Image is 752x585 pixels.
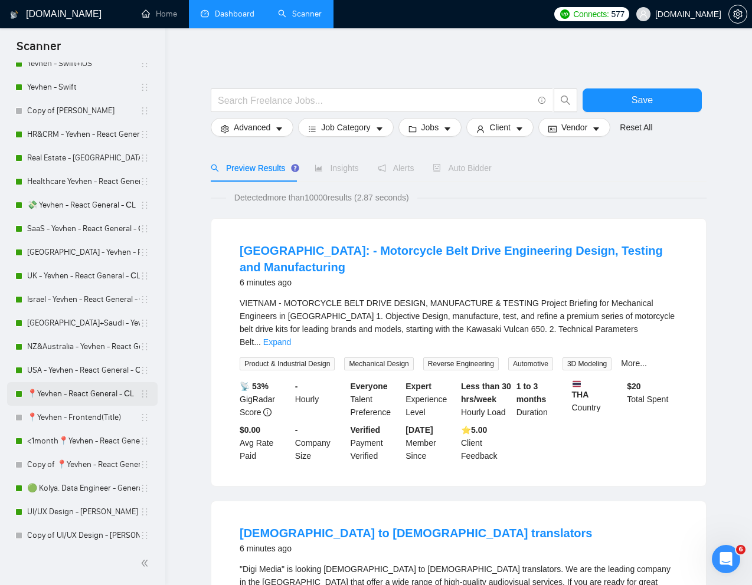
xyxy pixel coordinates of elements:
div: 6 minutes ago [240,541,592,556]
li: 💸 Yevhen - React General - СL [7,193,158,217]
li: <1month📍Yevhen - React General - СL [7,429,158,453]
b: THA [572,380,623,399]
b: - [295,425,298,435]
span: ... [254,337,261,347]
span: holder [140,83,149,92]
a: NZ&Australia - Yevhen - React General - СL [27,335,140,359]
div: Duration [514,380,570,419]
span: Auto Bidder [433,163,491,173]
li: 🟢 Kolya. Data Engineer - General [7,476,158,500]
span: idcard [548,124,557,133]
li: UI/UX Design - Mariana Derevianko [7,500,158,524]
span: VIETNAM - MOTORCYCLE BELT DRIVE DESIGN, MANUFACTURE & TESTING Project Briefing for Mechanical Eng... [240,298,675,347]
span: Connects: [573,8,609,21]
span: holder [140,507,149,517]
a: 🟢 Kolya. Data Engineer - General [27,476,140,500]
span: 3D Modeling [563,357,612,370]
a: [GEOGRAPHIC_DATA]: - Motorcycle Belt Drive Engineering Design, Testing and Manufacturing [240,244,663,274]
b: Verified [351,425,381,435]
a: HR&CRM - Yevhen - React General - СL [27,123,140,146]
li: Israel - Yevhen - React General - СL [7,288,158,311]
a: [DEMOGRAPHIC_DATA] to [DEMOGRAPHIC_DATA] translators [240,527,592,540]
li: Copy of Yevhen - Swift [7,99,158,123]
span: holder [140,248,149,257]
button: folderJobscaret-down [398,118,462,137]
span: search [211,164,219,172]
span: search [554,95,577,106]
li: USA - Yevhen - React General - СL [7,359,158,382]
span: holder [140,531,149,540]
button: setting [728,5,747,24]
span: Vendor [561,121,587,134]
span: caret-down [443,124,452,133]
div: Client Feedback [459,423,514,462]
div: Tooltip anchor [290,163,300,173]
span: holder [140,153,149,163]
span: 6 [736,545,746,554]
span: holder [140,460,149,469]
span: holder [140,318,149,328]
b: [DATE] [406,425,433,435]
span: 577 [612,8,625,21]
span: notification [378,164,386,172]
li: 📍Yevhen - Frontend(Title) [7,406,158,429]
b: Everyone [351,382,388,391]
span: caret-down [515,124,524,133]
span: holder [140,130,149,139]
span: holder [140,389,149,399]
div: GigRadar Score [237,380,293,419]
span: area-chart [315,164,323,172]
a: Yevhen - Swift+iOS [27,52,140,75]
a: <1month📍Yevhen - React General - СL [27,429,140,453]
div: 6 minutes ago [240,275,678,290]
input: Search Freelance Jobs... [218,93,533,108]
span: caret-down [592,124,600,133]
div: Talent Preference [348,380,404,419]
a: dashboardDashboard [201,9,254,19]
span: Insights [315,163,358,173]
b: 1 to 3 months [516,382,547,404]
li: Yevhen - Swift [7,75,158,99]
div: Company Size [293,423,348,462]
span: Mechanical Design [344,357,413,370]
span: holder [140,413,149,422]
span: holder [140,436,149,446]
span: double-left [140,557,152,569]
a: 💸 Yevhen - React General - СL [27,193,140,217]
b: - [295,382,298,391]
button: userClientcaret-down [466,118,534,137]
img: upwork-logo.png [560,9,570,19]
div: Hourly [293,380,348,419]
button: search [554,88,577,112]
span: setting [729,9,747,19]
li: Healthcare Yevhen - React General - СL [7,170,158,193]
b: 📡 53% [240,382,269,391]
li: Yevhen - Swift+iOS [7,52,158,75]
a: USA - Yevhen - React General - СL [27,359,140,382]
span: setting [221,124,229,133]
span: Alerts [378,163,414,173]
a: setting [728,9,747,19]
button: Save [583,88,702,112]
div: Avg Rate Paid [237,423,293,462]
a: Expand [263,337,291,347]
span: Reverse Engineering [423,357,499,370]
span: Scanner [7,38,70,63]
a: More... [621,359,647,368]
li: NZ&Australia - Yevhen - React General - СL [7,335,158,359]
a: [GEOGRAPHIC_DATA]+Saudi - Yevhen - React General - СL [27,311,140,335]
a: UK - Yevhen - React General - СL [27,264,140,288]
div: Total Spent [625,380,680,419]
img: 🇹🇭 [573,380,581,388]
span: Save [632,93,653,107]
span: holder [140,106,149,116]
span: holder [140,177,149,186]
a: Copy of 📍Yevhen - React General - СL [27,453,140,476]
span: holder [140,271,149,281]
a: Copy of UI/UX Design - [PERSON_NAME] [27,524,140,547]
li: HR&CRM - Yevhen - React General - СL [7,123,158,146]
button: barsJob Categorycaret-down [298,118,393,137]
div: Payment Verified [348,423,404,462]
li: UK - Yevhen - React General - СL [7,264,158,288]
span: Client [489,121,511,134]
